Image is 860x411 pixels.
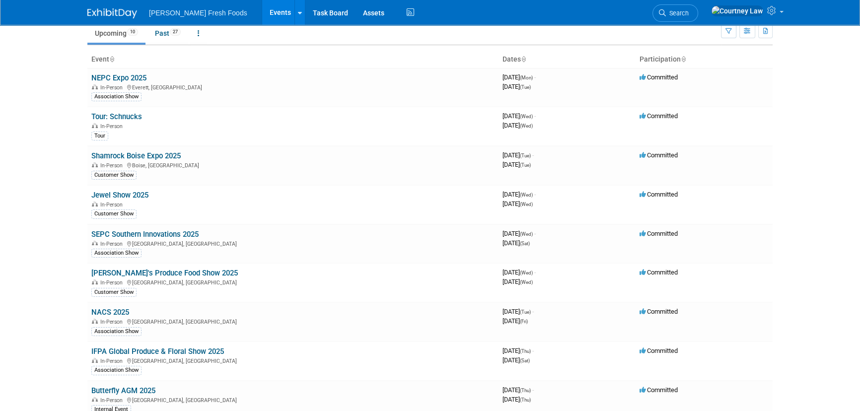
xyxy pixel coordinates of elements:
span: [DATE] [502,386,534,394]
div: [GEOGRAPHIC_DATA], [GEOGRAPHIC_DATA] [91,396,495,404]
a: Sort by Event Name [109,55,114,63]
div: [GEOGRAPHIC_DATA], [GEOGRAPHIC_DATA] [91,317,495,325]
img: In-Person Event [92,397,98,402]
th: Event [87,51,499,68]
span: (Thu) [520,348,531,354]
span: 27 [170,28,181,36]
span: [PERSON_NAME] Fresh Foods [149,9,247,17]
span: In-Person [100,123,126,130]
span: Committed [640,269,678,276]
div: [GEOGRAPHIC_DATA], [GEOGRAPHIC_DATA] [91,278,495,286]
span: In-Person [100,202,126,208]
span: Committed [640,112,678,120]
img: In-Person Event [92,162,98,167]
span: - [534,230,536,237]
div: Customer Show [91,171,137,180]
span: Committed [640,73,678,81]
span: In-Person [100,279,126,286]
span: (Wed) [520,192,533,198]
span: [DATE] [502,191,536,198]
span: (Wed) [520,114,533,119]
div: [GEOGRAPHIC_DATA], [GEOGRAPHIC_DATA] [91,356,495,364]
img: In-Person Event [92,202,98,206]
div: Association Show [91,249,142,258]
span: (Thu) [520,397,531,403]
a: NACS 2025 [91,308,129,317]
span: (Fri) [520,319,528,324]
span: [DATE] [502,112,536,120]
a: Upcoming10 [87,24,145,43]
span: Committed [640,308,678,315]
span: [DATE] [502,200,533,207]
a: [PERSON_NAME]'s Produce Food Show 2025 [91,269,238,277]
span: [DATE] [502,161,531,168]
a: Sort by Start Date [521,55,526,63]
span: (Tue) [520,162,531,168]
span: [DATE] [502,278,533,285]
span: [DATE] [502,317,528,325]
span: [DATE] [502,347,534,354]
span: 10 [127,28,138,36]
div: Boise, [GEOGRAPHIC_DATA] [91,161,495,169]
img: Courtney Law [711,5,763,16]
span: In-Person [100,397,126,404]
span: (Wed) [520,123,533,129]
img: In-Person Event [92,241,98,246]
span: (Tue) [520,84,531,90]
span: - [532,386,534,394]
span: - [532,308,534,315]
div: [GEOGRAPHIC_DATA], [GEOGRAPHIC_DATA] [91,239,495,247]
span: - [534,191,536,198]
span: In-Person [100,162,126,169]
span: (Sat) [520,241,530,246]
div: Customer Show [91,209,137,218]
span: (Wed) [520,279,533,285]
span: - [534,73,536,81]
div: Everett, [GEOGRAPHIC_DATA] [91,83,495,91]
img: In-Person Event [92,84,98,89]
span: - [534,112,536,120]
span: - [534,269,536,276]
a: Jewel Show 2025 [91,191,148,200]
span: (Mon) [520,75,533,80]
span: Committed [640,386,678,394]
span: (Thu) [520,388,531,393]
img: In-Person Event [92,358,98,363]
a: Search [652,4,698,22]
span: [DATE] [502,356,530,364]
div: Association Show [91,366,142,375]
span: Committed [640,230,678,237]
span: (Sat) [520,358,530,363]
div: Tour [91,132,108,140]
div: Association Show [91,327,142,336]
span: Committed [640,151,678,159]
span: Search [666,9,689,17]
span: In-Person [100,319,126,325]
a: Sort by Participation Type [681,55,686,63]
span: (Wed) [520,202,533,207]
span: (Tue) [520,153,531,158]
span: In-Person [100,84,126,91]
a: Past27 [147,24,188,43]
span: [DATE] [502,122,533,129]
div: Association Show [91,92,142,101]
a: NEPC Expo 2025 [91,73,146,82]
span: [DATE] [502,83,531,90]
img: In-Person Event [92,319,98,324]
span: - [532,347,534,354]
span: [DATE] [502,230,536,237]
img: In-Person Event [92,279,98,284]
span: (Wed) [520,231,533,237]
img: In-Person Event [92,123,98,128]
a: SEPC Southern Innovations 2025 [91,230,199,239]
span: Committed [640,347,678,354]
a: Tour: Schnucks [91,112,142,121]
span: [DATE] [502,151,534,159]
span: In-Person [100,358,126,364]
img: ExhibitDay [87,8,137,18]
div: Customer Show [91,288,137,297]
a: Butterfly AGM 2025 [91,386,155,395]
span: Committed [640,191,678,198]
th: Dates [499,51,636,68]
span: - [532,151,534,159]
